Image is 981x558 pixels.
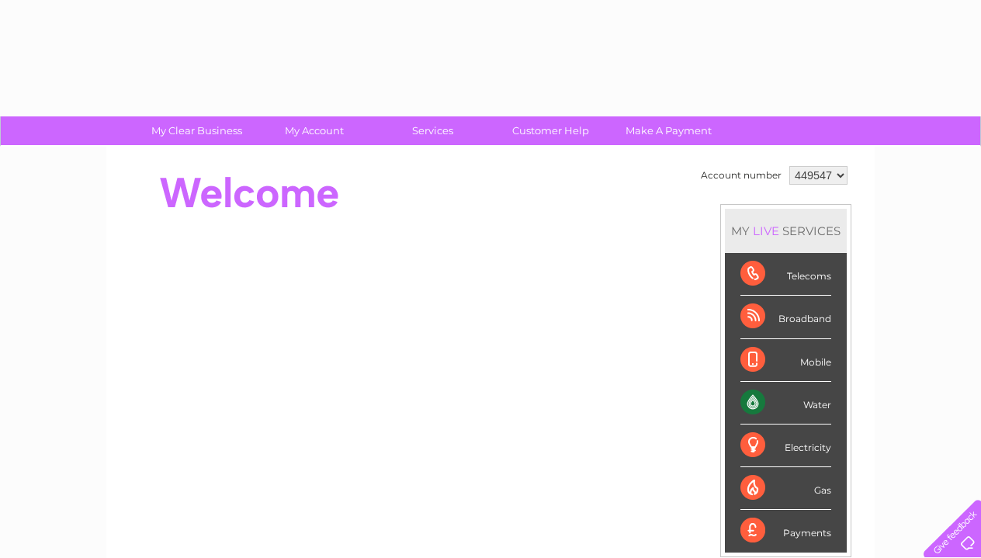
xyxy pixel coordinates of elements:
div: MY SERVICES [725,209,847,253]
a: My Account [251,116,379,145]
div: Electricity [740,425,831,467]
a: Make A Payment [605,116,733,145]
div: Telecoms [740,253,831,296]
div: Gas [740,467,831,510]
div: Broadband [740,296,831,338]
td: Account number [697,162,785,189]
div: Water [740,382,831,425]
div: LIVE [750,224,782,238]
a: Services [369,116,497,145]
div: Mobile [740,339,831,382]
div: Payments [740,510,831,552]
a: Customer Help [487,116,615,145]
a: My Clear Business [133,116,261,145]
